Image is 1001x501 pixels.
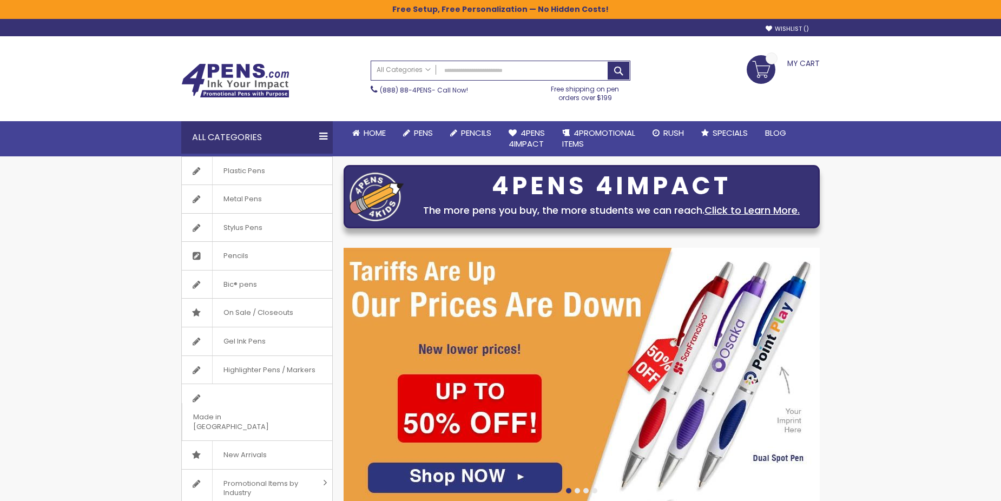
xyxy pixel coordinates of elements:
span: 4Pens 4impact [509,127,545,149]
a: Pencils [442,121,500,145]
a: Gel Ink Pens [182,327,332,355]
span: All Categories [377,65,431,74]
span: Blog [765,127,786,139]
span: 4PROMOTIONAL ITEMS [562,127,635,149]
a: Rush [644,121,693,145]
img: /cheap-promotional-products.html [344,248,820,501]
div: Free shipping on pen orders over $199 [540,81,631,102]
a: Pencils [182,242,332,270]
span: Specials [713,127,748,139]
span: - Call Now! [380,85,468,95]
span: Stylus Pens [212,214,273,242]
a: Made in [GEOGRAPHIC_DATA] [182,384,332,440]
a: Home [344,121,394,145]
a: On Sale / Closeouts [182,299,332,327]
a: 4PROMOTIONALITEMS [554,121,644,156]
span: Home [364,127,386,139]
span: On Sale / Closeouts [212,299,304,327]
a: Metal Pens [182,185,332,213]
span: Plastic Pens [212,157,276,185]
span: Pencils [461,127,491,139]
span: Highlighter Pens / Markers [212,356,326,384]
a: Click to Learn More. [704,203,800,217]
span: Pens [414,127,433,139]
a: Highlighter Pens / Markers [182,356,332,384]
div: All Categories [181,121,333,154]
span: Rush [663,127,684,139]
span: Made in [GEOGRAPHIC_DATA] [182,403,305,440]
img: four_pen_logo.png [350,172,404,221]
a: All Categories [371,61,436,79]
a: Pens [394,121,442,145]
span: Bic® pens [212,271,268,299]
span: Metal Pens [212,185,273,213]
a: (888) 88-4PENS [380,85,432,95]
span: Gel Ink Pens [212,327,276,355]
a: Plastic Pens [182,157,332,185]
a: Stylus Pens [182,214,332,242]
span: New Arrivals [212,441,278,469]
div: The more pens you buy, the more students we can reach. [409,203,814,218]
a: Specials [693,121,756,145]
img: 4Pens Custom Pens and Promotional Products [181,63,289,98]
a: New Arrivals [182,441,332,469]
div: 4PENS 4IMPACT [409,175,814,197]
span: Pencils [212,242,259,270]
a: Bic® pens [182,271,332,299]
a: 4Pens4impact [500,121,554,156]
a: Blog [756,121,795,145]
a: Wishlist [766,25,809,33]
